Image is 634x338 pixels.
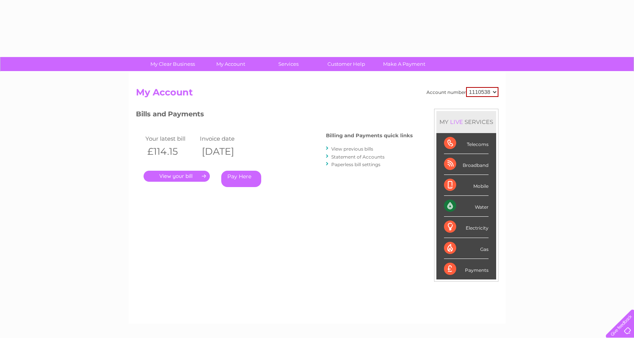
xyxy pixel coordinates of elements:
[315,57,378,71] a: Customer Help
[198,144,253,159] th: [DATE]
[444,154,489,175] div: Broadband
[144,144,198,159] th: £114.15
[136,109,413,122] h3: Bills and Payments
[199,57,262,71] a: My Account
[221,171,261,187] a: Pay Here
[144,171,210,182] a: .
[136,87,498,102] h2: My Account
[449,118,465,125] div: LIVE
[144,133,198,144] td: Your latest bill
[141,57,204,71] a: My Clear Business
[326,133,413,138] h4: Billing and Payments quick links
[444,238,489,259] div: Gas
[444,196,489,217] div: Water
[426,87,498,97] div: Account number
[198,133,253,144] td: Invoice date
[444,175,489,196] div: Mobile
[373,57,436,71] a: Make A Payment
[331,162,380,167] a: Paperless bill settings
[257,57,320,71] a: Services
[444,259,489,279] div: Payments
[331,154,385,160] a: Statement of Accounts
[436,111,496,133] div: MY SERVICES
[331,146,373,152] a: View previous bills
[444,133,489,154] div: Telecoms
[444,217,489,238] div: Electricity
